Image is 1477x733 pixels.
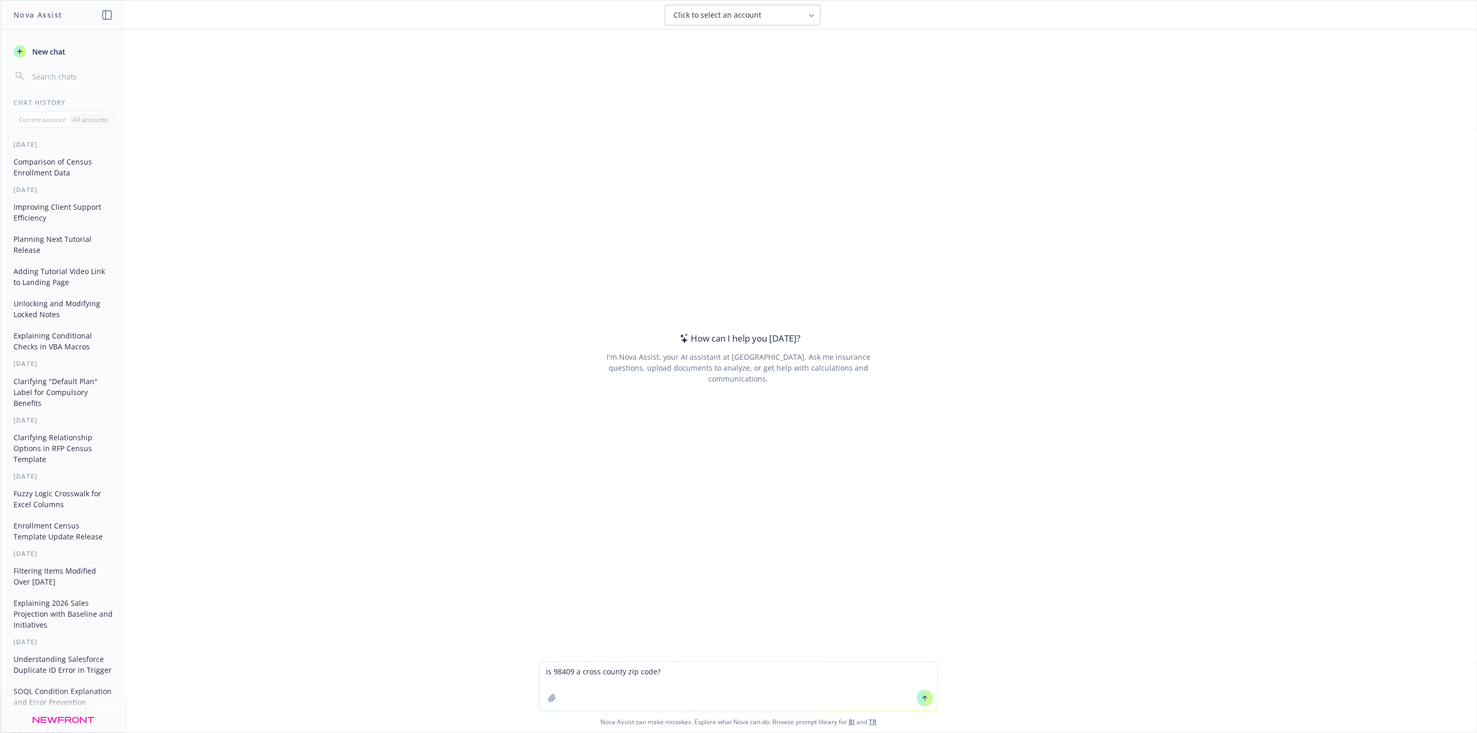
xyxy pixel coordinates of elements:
[1,549,125,558] div: [DATE]
[30,69,113,84] input: Search chats
[674,10,761,20] span: Click to select an account
[19,115,65,124] p: Current account
[5,711,1472,732] span: Nova Assist can make mistakes. Explore what Nova can do: Browse prompt library for and
[1,472,125,481] div: [DATE]
[1,140,125,149] div: [DATE]
[665,5,821,25] button: Click to select an account
[9,42,117,61] button: New chat
[849,717,855,726] a: BI
[9,683,117,711] button: SOQL Condition Explanation and Error Prevention
[9,230,117,259] button: Planning Next Tutorial Release
[9,650,117,678] button: Understanding Salesforce Duplicate ID Error in Trigger
[30,46,65,57] span: New chat
[1,98,125,107] div: Chat History
[9,327,117,355] button: Explaining Conditional Checks in VBA Macros
[9,198,117,226] button: Improving Client Support Efficiency
[9,153,117,181] button: Comparison of Census Enrollment Data
[9,485,117,513] button: Fuzzy Logic Crosswalk for Excel Columns
[9,562,117,590] button: Filtering Items Modified Over [DATE]
[677,332,801,345] div: How can I help you [DATE]?
[14,9,62,20] h1: Nova Assist
[1,359,125,368] div: [DATE]
[1,416,125,425] div: [DATE]
[9,517,117,545] button: Enrollment Census Template Update Release
[9,295,117,323] button: Unlocking and Modifying Locked Notes
[9,429,117,468] button: Clarifying Relationship Options in RFP Census Template
[540,662,937,711] textarea: is 98409 a cross county zip code?
[1,185,125,194] div: [DATE]
[73,115,108,124] p: All accounts
[9,594,117,633] button: Explaining 2026 Sales Projection with Baseline and Initiatives
[869,717,877,726] a: TR
[592,351,884,384] div: I'm Nova Assist, your AI assistant at [GEOGRAPHIC_DATA]. Ask me insurance questions, upload docum...
[9,263,117,291] button: Adding Tutorial Video Link to Landing Page
[1,637,125,646] div: [DATE]
[9,373,117,412] button: Clarifying "Default Plan" Label for Compulsory Benefits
